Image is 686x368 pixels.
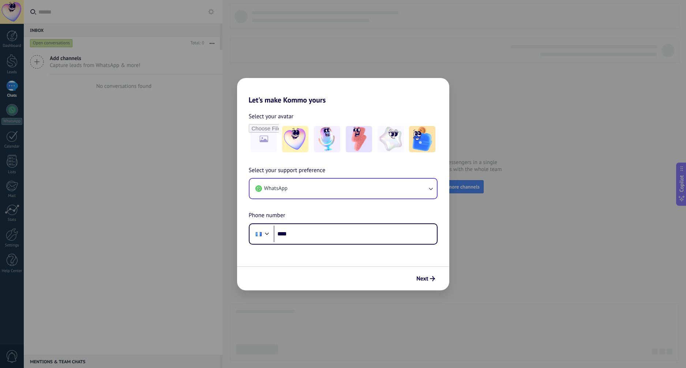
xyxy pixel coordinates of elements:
button: Next [413,272,438,285]
img: -3.jpeg [346,126,372,152]
span: Select your avatar [249,112,294,121]
span: Select your support preference [249,166,326,175]
span: Next [416,276,428,281]
img: -1.jpeg [282,126,308,152]
span: Phone number [249,211,285,220]
span: WhatsApp [264,185,288,192]
h2: Let's make Kommo yours [237,78,449,104]
div: Guatemala: + 502 [252,226,266,242]
img: -2.jpeg [314,126,340,152]
button: WhatsApp [250,179,437,198]
img: -5.jpeg [409,126,435,152]
img: -4.jpeg [378,126,404,152]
